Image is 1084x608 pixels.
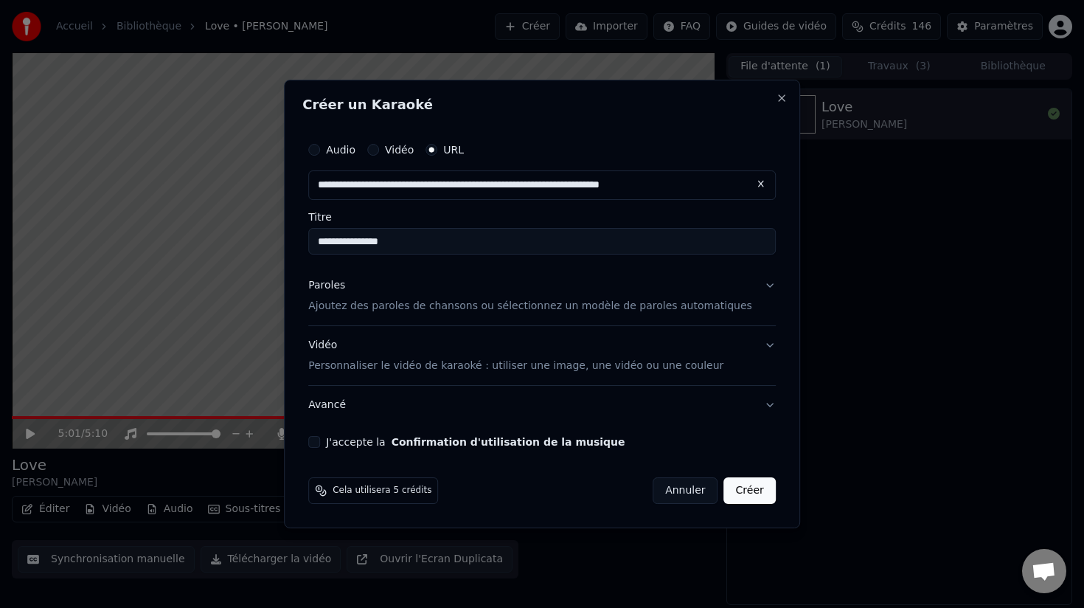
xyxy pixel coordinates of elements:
p: Personnaliser le vidéo de karaoké : utiliser une image, une vidéo ou une couleur [308,359,723,373]
button: Annuler [653,477,718,504]
label: URL [443,145,464,155]
div: Paroles [308,278,345,293]
label: Audio [326,145,355,155]
label: Titre [308,212,776,222]
span: Cela utilisera 5 crédits [333,485,431,497]
label: J'accepte la [326,437,625,447]
button: VidéoPersonnaliser le vidéo de karaoké : utiliser une image, une vidéo ou une couleur [308,326,776,385]
button: ParolesAjoutez des paroles de chansons ou sélectionnez un modèle de paroles automatiques [308,266,776,325]
div: Vidéo [308,338,723,373]
h2: Créer un Karaoké [302,98,782,111]
button: Créer [724,477,776,504]
button: Avancé [308,386,776,424]
button: J'accepte la [392,437,625,447]
label: Vidéo [385,145,414,155]
p: Ajoutez des paroles de chansons ou sélectionnez un modèle de paroles automatiques [308,299,752,314]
